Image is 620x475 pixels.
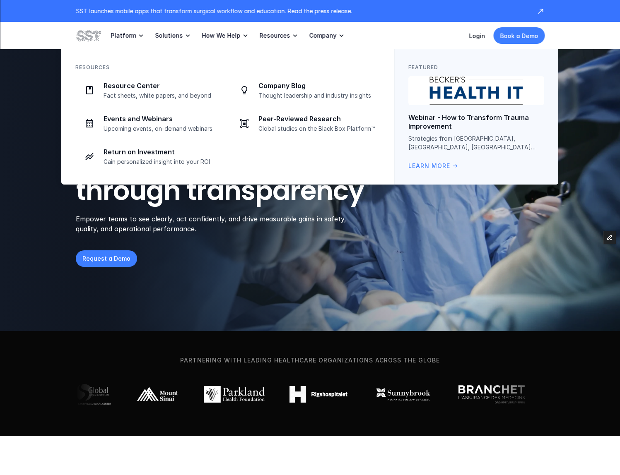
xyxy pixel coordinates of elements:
[84,85,94,95] img: Paper icon
[493,27,545,44] a: Book a Demo
[202,32,240,39] p: How We Help
[309,32,336,39] p: Company
[204,386,265,403] img: Parkland logo
[75,76,225,104] a: Paper iconResource CenterFact sheets, white papers, and beyond
[230,109,380,137] a: Journal iconPeer-Reviewed ResearchGlobal studies on the Black Box Platform™
[76,250,137,267] a: Request a Demo
[75,63,110,71] p: Resources
[104,115,220,123] p: Events and Webinars
[82,254,130,263] p: Request a Demo
[84,151,94,161] img: Investment icon
[75,142,225,170] a: Investment iconReturn on InvestmentGain personalized insight into your ROI
[104,125,220,132] p: Upcoming events, on-demand webinars
[104,148,220,156] p: Return on Investment
[258,82,375,90] p: Company Blog
[230,76,380,104] a: Lightbulb iconCompany BlogThought leadership and industry insights
[84,118,94,128] img: Calendar icon
[408,113,544,131] p: Webinar - How to Transform Trauma Improvement
[76,214,357,234] p: Empower teams to see clearly, act confidently, and drive measurable gains in safety, quality, and...
[136,386,179,403] img: Mount Sinai logo
[258,125,375,132] p: Global studies on the Black Box Platform™
[408,76,544,170] a: Becker's logoWebinar - How to Transform Trauma ImprovementStrategies from [GEOGRAPHIC_DATA], [GEO...
[408,63,438,71] p: Featured
[408,76,544,105] img: Becker's logo
[155,32,183,39] p: Solutions
[408,161,450,170] p: Learn More
[111,22,145,49] a: Platform
[104,158,220,166] p: Gain personalized insight into your ROI
[372,386,434,403] img: Sunnybrook logo
[14,356,606,365] p: Partnering with leading healthcare organizations across the globe
[258,115,375,123] p: Peer-Reviewed Research
[239,118,249,128] img: Journal icon
[104,82,220,90] p: Resource Center
[259,32,290,39] p: Resources
[258,92,375,99] p: Thought leadership and industry insights
[239,85,249,95] img: Lightbulb icon
[289,386,347,403] img: Rigshospitalet logo
[76,89,404,206] h1: The black box technology to transform care through transparency
[76,7,528,15] p: SST launches mobile apps that transform surgical workflow and education. Read the press release.
[452,163,458,169] span: arrow_right_alt
[469,32,485,39] a: Login
[104,92,220,99] p: Fact sheets, white papers, and beyond
[76,29,101,43] img: SST logo
[75,109,225,137] a: Calendar iconEvents and WebinarsUpcoming events, on-demand webinars
[408,134,544,151] p: Strategies from [GEOGRAPHIC_DATA], [GEOGRAPHIC_DATA], [GEOGRAPHIC_DATA][US_STATE], and [GEOGRAPHI...
[603,231,616,244] button: Edit Framer Content
[111,32,136,39] p: Platform
[500,31,538,40] p: Book a Demo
